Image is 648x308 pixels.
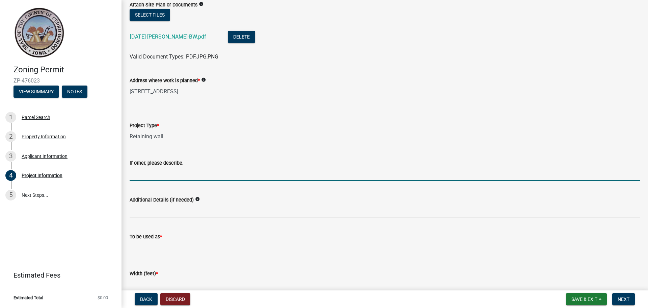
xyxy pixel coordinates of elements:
button: View Summary [13,86,59,98]
button: Back [135,293,158,305]
span: Back [140,297,152,302]
div: 3 [5,151,16,162]
div: Applicant Information [22,154,67,159]
button: Next [612,293,635,305]
wm-modal-confirm: Notes [62,89,87,95]
a: Estimated Fees [5,268,111,282]
wm-modal-confirm: Summary [13,89,59,95]
label: To be used as [130,235,162,239]
button: Notes [62,86,87,98]
label: Width (feet) [130,271,158,276]
span: Save & Exit [571,297,597,302]
label: Address where work is planned [130,78,200,83]
span: Valid Document Types: PDF,JPG,PNG [130,53,218,60]
span: ZP-476023 [13,77,108,84]
span: Estimated Total [13,295,43,300]
button: Discard [160,293,190,305]
div: 2 [5,131,16,142]
wm-modal-confirm: Delete Document [228,34,255,41]
img: Cerro Gordo County, Iowa [13,7,64,58]
label: Project Type [130,123,159,128]
div: Parcel Search [22,115,50,120]
div: 1 [5,112,16,123]
i: info [201,77,206,82]
i: info [195,197,200,202]
span: Next [618,297,629,302]
div: 5 [5,190,16,200]
button: Delete [228,31,255,43]
button: Select files [130,9,170,21]
button: Save & Exit [566,293,607,305]
label: Attach Site Plan or Documents [130,3,197,7]
label: If other, please describe. [130,161,184,166]
div: 4 [5,170,16,181]
div: Project Information [22,173,62,178]
i: info [199,2,204,6]
a: [DATE]-[PERSON_NAME]-BW.pdf [130,33,206,40]
h4: Zoning Permit [13,65,116,75]
label: Additional Details (if needed) [130,198,194,203]
span: $0.00 [98,295,108,300]
div: Property Information [22,134,66,139]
